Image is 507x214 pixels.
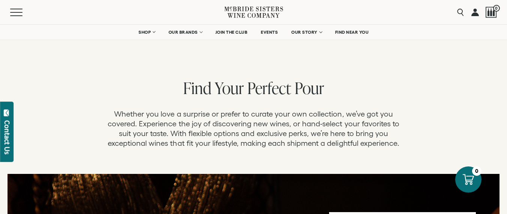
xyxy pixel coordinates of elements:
[168,30,198,35] span: OUR BRANDS
[472,166,481,176] div: 0
[261,30,278,35] span: EVENTS
[138,30,151,35] span: SHOP
[335,30,369,35] span: FIND NEAR YOU
[10,9,37,16] button: Mobile Menu Trigger
[256,25,283,40] a: EVENTS
[247,77,291,99] span: Perfect
[330,25,374,40] a: FIND NEAR YOU
[134,25,160,40] a: SHOP
[493,5,500,12] span: 0
[295,77,324,99] span: Pour
[286,25,326,40] a: OUR STORY
[291,30,317,35] span: OUR STORY
[104,109,404,148] p: Whether you love a surprise or prefer to curate your own collection, we’ve got you covered. Exper...
[215,77,244,99] span: Your
[183,77,211,99] span: Find
[3,120,11,154] div: Contact Us
[164,25,207,40] a: OUR BRANDS
[211,25,253,40] a: JOIN THE CLUB
[215,30,248,35] span: JOIN THE CLUB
